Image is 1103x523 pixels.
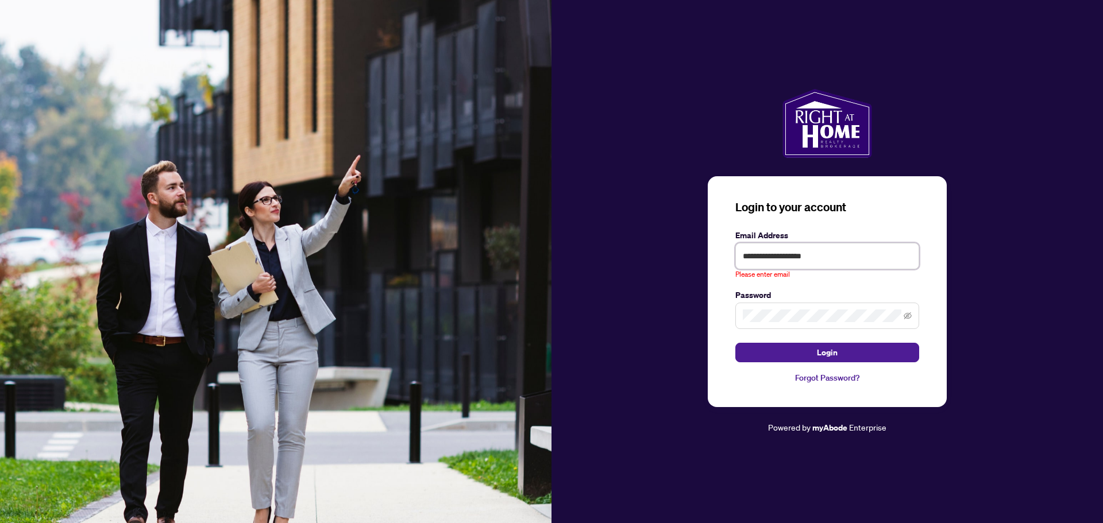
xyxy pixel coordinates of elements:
h3: Login to your account [735,199,919,215]
span: Please enter email [735,269,790,280]
span: eye-invisible [904,312,912,320]
a: Forgot Password? [735,371,919,384]
img: ma-logo [782,89,871,158]
label: Password [735,289,919,301]
span: Login [817,343,838,362]
button: Login [735,343,919,362]
label: Email Address [735,229,919,242]
a: myAbode [812,421,847,434]
span: Enterprise [849,422,886,432]
span: Powered by [768,422,811,432]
